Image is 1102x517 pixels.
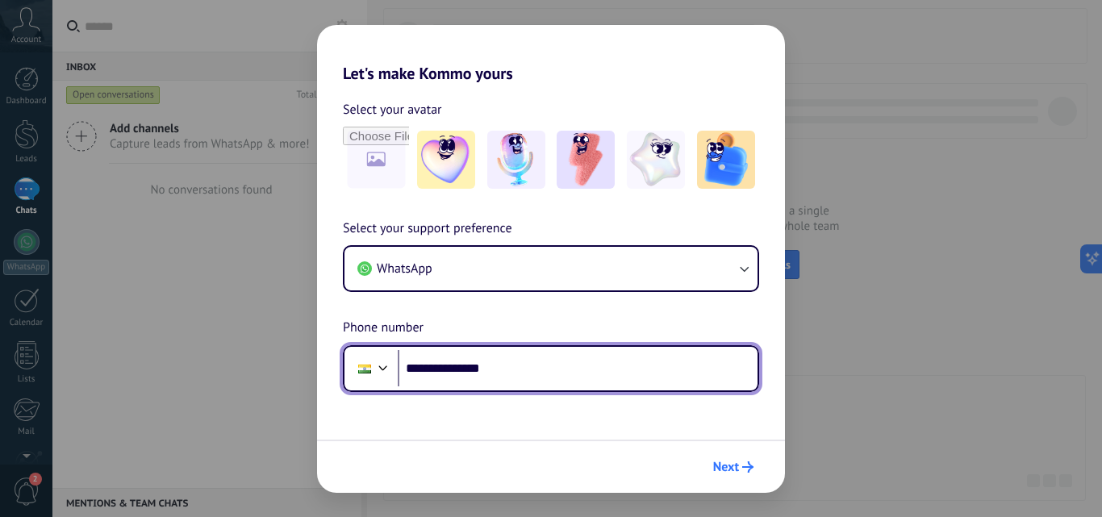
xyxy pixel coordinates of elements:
span: WhatsApp [377,261,432,277]
div: India: + 91 [349,352,380,386]
img: -4.jpeg [627,131,685,189]
img: -5.jpeg [697,131,755,189]
img: -3.jpeg [557,131,615,189]
span: Next [713,461,739,473]
span: Select your avatar [343,99,442,120]
button: Next [706,453,761,481]
h2: Let's make Kommo yours [317,25,785,83]
img: -1.jpeg [417,131,475,189]
img: -2.jpeg [487,131,545,189]
span: Phone number [343,318,424,339]
span: Select your support preference [343,219,512,240]
button: WhatsApp [344,247,758,290]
